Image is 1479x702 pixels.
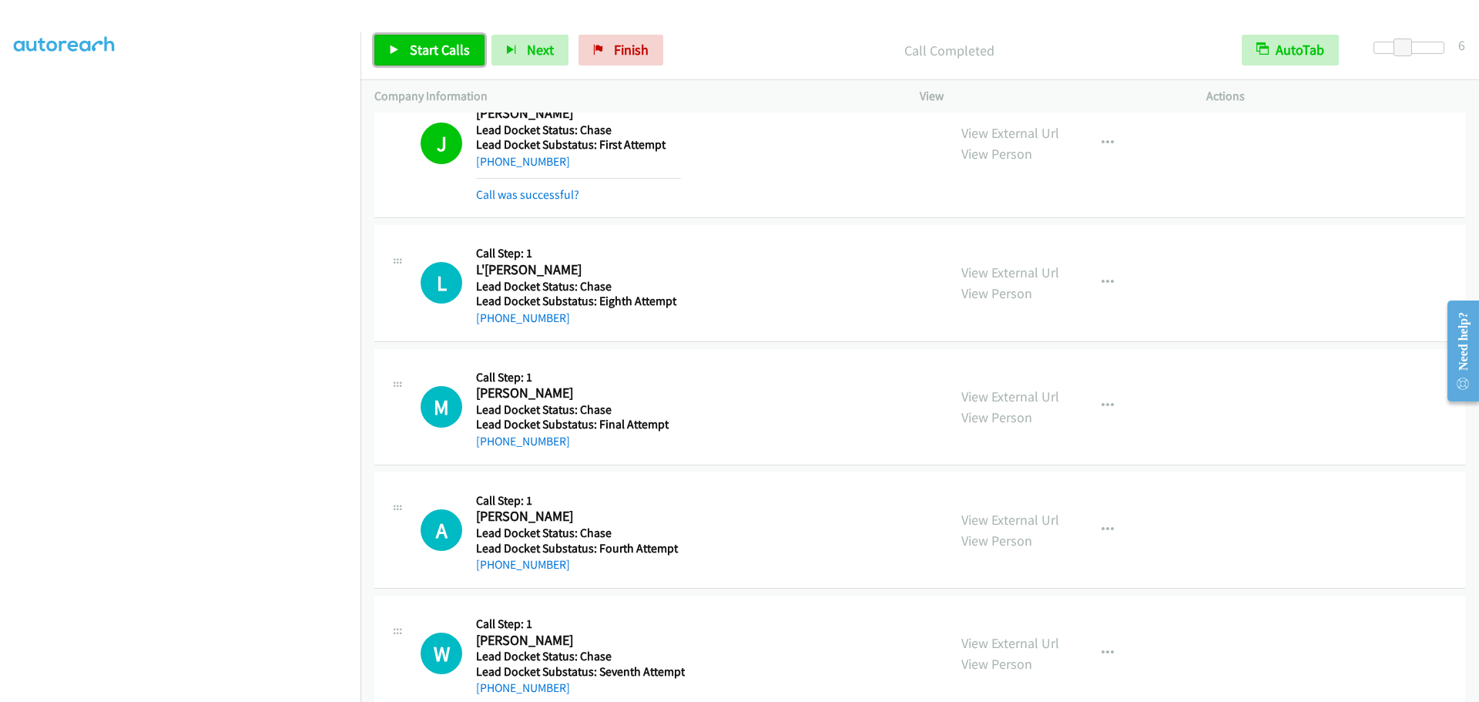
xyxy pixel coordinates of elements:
[476,508,681,526] h2: [PERSON_NAME]
[961,124,1059,142] a: View External Url
[579,35,663,65] a: Finish
[476,557,570,572] a: [PHONE_NUMBER]
[374,87,892,106] p: Company Information
[374,35,485,65] a: Start Calls
[684,40,1214,61] p: Call Completed
[476,385,681,402] h2: [PERSON_NAME]
[1458,35,1465,55] div: 6
[476,417,681,432] h5: Lead Docket Substatus: Final Attempt
[421,262,462,304] h1: L
[421,386,462,428] div: The call is yet to be attempted
[476,187,579,202] a: Call was successful?
[476,680,570,695] a: [PHONE_NUMBER]
[1206,87,1465,106] p: Actions
[421,386,462,428] h1: M
[421,509,462,551] div: The call is yet to be attempted
[421,633,462,674] div: The call is yet to be attempted
[476,632,681,650] h2: [PERSON_NAME]
[961,634,1059,652] a: View External Url
[421,123,462,164] h1: J
[491,35,568,65] button: Next
[476,402,681,418] h5: Lead Docket Status: Chase
[476,493,681,509] h5: Call Step: 1
[476,246,681,261] h5: Call Step: 1
[421,509,462,551] h1: A
[961,284,1032,302] a: View Person
[476,154,570,169] a: [PHONE_NUMBER]
[920,87,1179,106] p: View
[476,616,685,632] h5: Call Step: 1
[961,264,1059,281] a: View External Url
[421,633,462,674] h1: W
[961,532,1032,549] a: View Person
[476,649,685,664] h5: Lead Docket Status: Chase
[527,41,554,59] span: Next
[476,370,681,385] h5: Call Step: 1
[476,279,681,294] h5: Lead Docket Status: Chase
[614,41,649,59] span: Finish
[476,105,681,123] h2: [PERSON_NAME]
[476,311,570,325] a: [PHONE_NUMBER]
[410,41,470,59] span: Start Calls
[1434,290,1479,412] iframe: Resource Center
[476,664,685,680] h5: Lead Docket Substatus: Seventh Attempt
[476,434,570,448] a: [PHONE_NUMBER]
[961,511,1059,529] a: View External Url
[1242,35,1339,65] button: AutoTab
[476,294,681,309] h5: Lead Docket Substatus: Eighth Attempt
[476,123,681,138] h5: Lead Docket Status: Chase
[961,408,1032,426] a: View Person
[961,145,1032,163] a: View Person
[476,137,681,153] h5: Lead Docket Substatus: First Attempt
[476,541,681,556] h5: Lead Docket Substatus: Fourth Attempt
[961,655,1032,673] a: View Person
[961,388,1059,405] a: View External Url
[476,261,681,279] h2: L'[PERSON_NAME]
[476,526,681,541] h5: Lead Docket Status: Chase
